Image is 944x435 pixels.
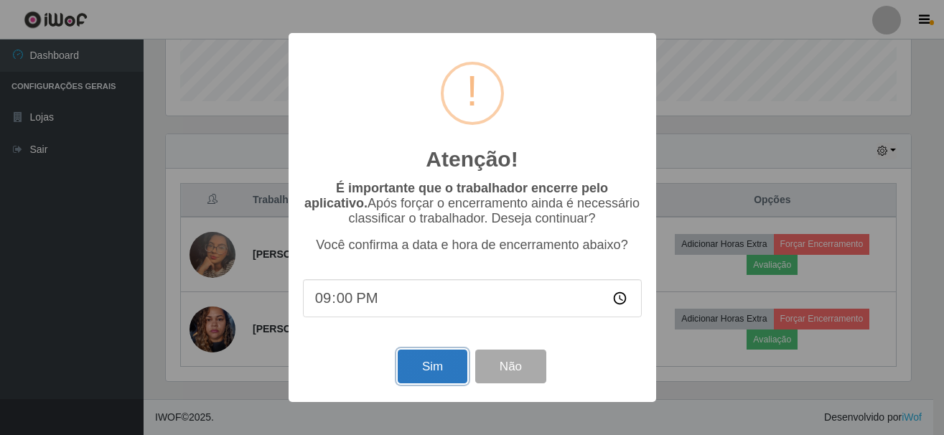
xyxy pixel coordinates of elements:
[475,350,546,383] button: Não
[398,350,467,383] button: Sim
[426,146,518,172] h2: Atenção!
[303,181,642,226] p: Após forçar o encerramento ainda é necessário classificar o trabalhador. Deseja continuar?
[303,238,642,253] p: Você confirma a data e hora de encerramento abaixo?
[304,181,608,210] b: É importante que o trabalhador encerre pelo aplicativo.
